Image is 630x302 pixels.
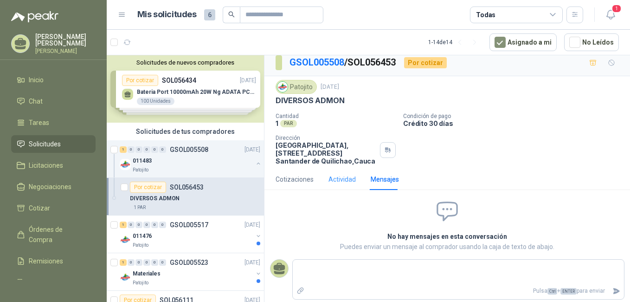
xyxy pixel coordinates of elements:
p: GSOL005523 [170,259,208,266]
h1: Mis solicitudes [137,8,197,21]
p: DIVERSOS ADMON [276,96,344,105]
button: Solicitudes de nuevos compradores [110,59,260,66]
p: [DATE] [244,221,260,230]
p: [PERSON_NAME] [35,48,96,54]
div: 1 [120,222,127,228]
div: 0 [135,259,142,266]
img: Logo peakr [11,11,58,22]
img: Company Logo [120,159,131,170]
img: Company Logo [277,82,288,92]
span: Tareas [29,118,49,128]
span: search [228,11,235,18]
div: Patojito [276,80,317,94]
span: Negociaciones [29,182,71,192]
p: [DATE] [321,83,339,92]
div: 0 [143,259,150,266]
a: Licitaciones [11,157,96,174]
p: 1 [276,119,278,127]
p: / SOL056453 [289,55,397,70]
a: 1 0 0 0 0 0 GSOL005508[DATE] Company Logo011483Patojito [120,144,262,174]
div: 0 [159,146,166,153]
button: Asignado a mi [489,33,557,51]
div: Cotizaciones [276,174,314,184]
p: Pulsa + para enviar [309,283,609,299]
a: Órdenes de Compra [11,221,96,249]
span: 6 [204,9,215,20]
img: Company Logo [120,234,131,245]
div: 1 - 14 de 14 [428,35,482,50]
a: Solicitudes [11,135,96,153]
div: 0 [151,259,158,266]
div: Solicitudes de nuevos compradoresPor cotizarSOL056434[DATE] Bateria Port 10000mAh 20W Ng ADATA PC... [107,55,264,123]
p: [DATE] [244,145,260,154]
p: Materiales [133,269,161,278]
div: 0 [135,146,142,153]
p: Puedes enviar un mensaje al comprador usando la caja de texto de abajo. [276,242,618,252]
span: 1 [611,4,622,13]
a: Chat [11,92,96,110]
p: [DATE] [244,258,260,267]
a: Por cotizarSOL056453DIVERSOS ADMON1 PAR [107,178,264,216]
div: 0 [151,146,158,153]
div: Por cotizar [404,57,447,68]
a: 1 0 0 0 0 0 GSOL005523[DATE] Company LogoMaterialesPatojito [120,257,262,287]
a: GSOL005508 [289,57,344,68]
span: Inicio [29,75,44,85]
p: Dirección [276,135,376,141]
label: Adjuntar archivos [293,283,309,299]
p: GSOL005508 [170,146,208,153]
p: GSOL005517 [170,222,208,228]
p: Patojito [133,279,148,287]
span: Remisiones [29,256,63,266]
span: Solicitudes [29,139,61,149]
div: 0 [128,259,135,266]
div: Mensajes [371,174,399,184]
p: Patojito [133,166,148,174]
p: [PERSON_NAME] [PERSON_NAME] [35,33,96,46]
div: 0 [159,222,166,228]
a: Inicio [11,71,96,89]
p: 011483 [133,157,152,165]
button: Enviar [609,283,624,299]
div: PAR [280,120,297,127]
p: 011476 [133,232,152,241]
div: Todas [476,10,495,20]
p: DIVERSOS ADMON [130,194,180,203]
div: 0 [151,222,158,228]
h2: No hay mensajes en esta conversación [276,231,618,242]
div: 0 [143,222,150,228]
p: SOL056453 [170,184,204,190]
div: 0 [159,259,166,266]
a: 1 0 0 0 0 0 GSOL005517[DATE] Company Logo011476Patojito [120,219,262,249]
span: Chat [29,96,43,106]
a: Cotizar [11,199,96,217]
p: [GEOGRAPHIC_DATA], [STREET_ADDRESS] Santander de Quilichao , Cauca [276,141,376,165]
div: Solicitudes de tus compradores [107,123,264,140]
img: Company Logo [120,272,131,283]
div: 1 [120,259,127,266]
button: No Leídos [564,33,619,51]
p: Crédito 30 días [403,119,626,127]
a: Remisiones [11,252,96,270]
p: Cantidad [276,113,396,119]
div: 1 [120,146,127,153]
div: 0 [135,222,142,228]
span: ENTER [560,288,577,295]
p: Condición de pago [403,113,626,119]
span: Licitaciones [29,160,63,171]
div: 0 [143,146,150,153]
button: 1 [602,7,619,23]
a: Negociaciones [11,178,96,196]
span: Configuración [29,277,70,288]
div: 0 [128,222,135,228]
p: Patojito [133,242,148,249]
a: Configuración [11,274,96,291]
div: 0 [128,146,135,153]
div: Actividad [328,174,356,184]
span: Órdenes de Compra [29,224,87,245]
div: Por cotizar [130,182,166,193]
span: Ctrl [547,288,557,295]
div: 1 PAR [130,204,149,211]
span: Cotizar [29,203,50,213]
a: Tareas [11,114,96,131]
